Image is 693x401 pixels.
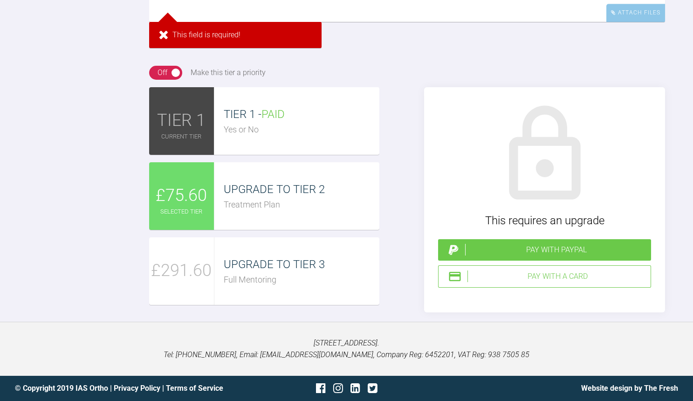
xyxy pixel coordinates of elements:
[581,384,678,393] a: Website design by The Fresh
[114,384,160,393] a: Privacy Policy
[191,67,266,79] div: Make this tier a priority
[606,4,665,22] div: Attach Files
[149,22,322,48] div: This field is required!
[261,108,285,121] span: PAID
[446,243,460,257] img: paypal.a7a4ce45.svg
[15,337,678,361] p: [STREET_ADDRESS]. Tel: [PHONE_NUMBER], Email: [EMAIL_ADDRESS][DOMAIN_NAME], Company Reg: 6452201,...
[158,67,167,79] div: Off
[156,182,207,209] span: £75.60
[224,258,325,271] span: UPGRADE TO TIER 3
[224,183,325,196] span: UPGRADE TO TIER 2
[491,101,598,208] img: lock.6dc949b6.svg
[157,107,206,134] span: TIER 1
[166,384,223,393] a: Terms of Service
[15,382,236,394] div: © Copyright 2019 IAS Ortho | |
[224,108,285,121] span: TIER 1 -
[224,273,379,287] div: Full Mentoring
[465,244,647,256] div: Pay with PayPal
[224,198,379,212] div: Treatment Plan
[224,123,379,137] div: Yes or No
[467,270,647,283] div: Pay with a Card
[151,257,212,284] span: £291.60
[438,212,651,229] div: This requires an upgrade
[448,270,462,283] img: stripeIcon.ae7d7783.svg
